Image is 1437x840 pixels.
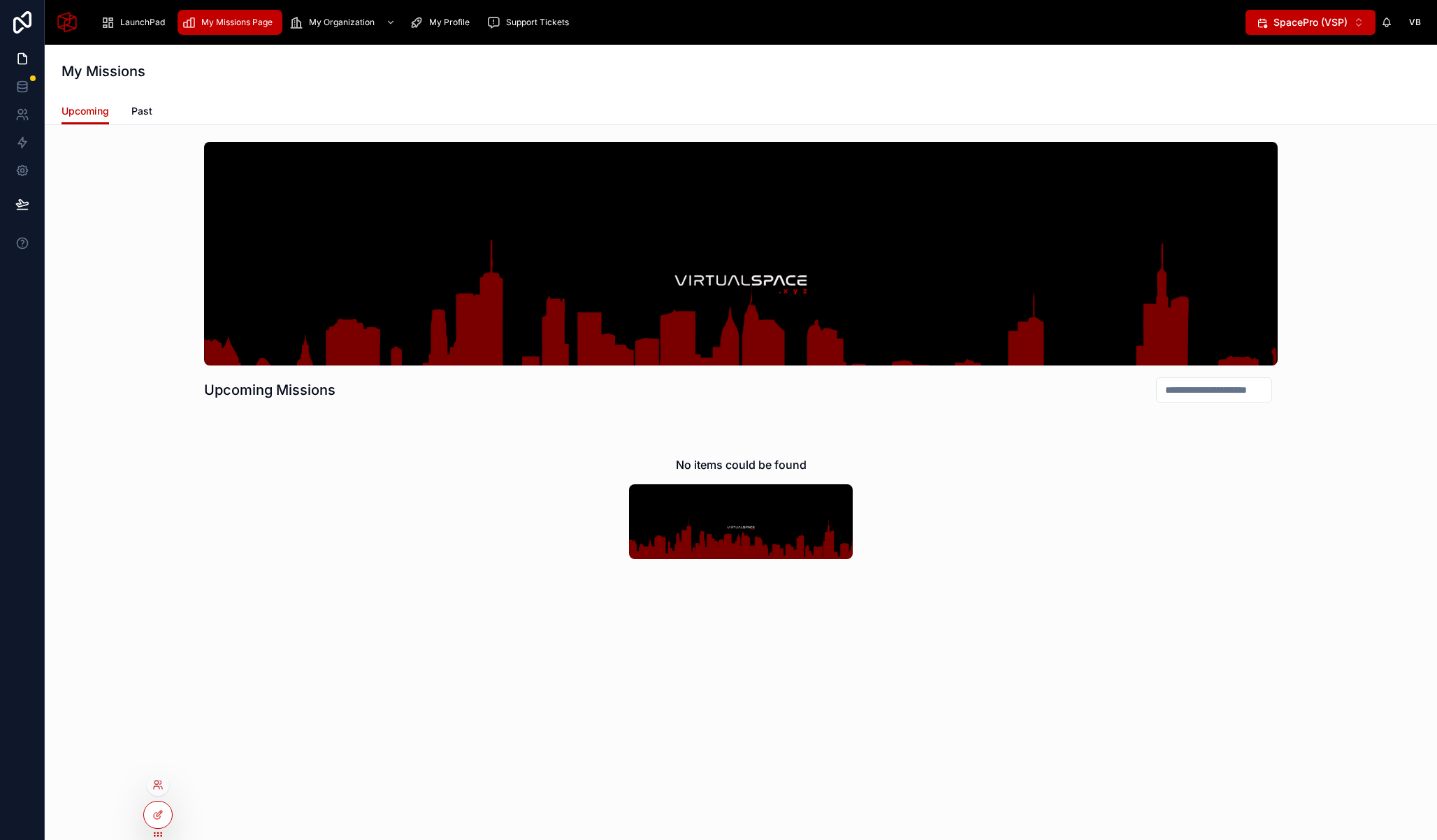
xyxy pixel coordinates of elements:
[429,17,470,28] span: My Profile
[285,10,403,35] a: My Organization
[629,484,853,559] img: No items could be found
[56,11,78,34] img: App logo
[309,17,375,28] span: My Organization
[131,104,152,118] span: Past
[201,17,273,28] span: My Missions Page
[89,7,1245,38] div: scrollable content
[120,17,165,28] span: LaunchPad
[178,10,282,35] a: My Missions Page
[405,10,479,35] a: My Profile
[1409,17,1421,28] span: VB
[62,61,145,81] h1: My Missions
[1245,10,1375,35] button: Select Button
[676,456,807,473] h2: No items could be found
[131,99,152,126] a: Past
[62,99,109,125] a: Upcoming
[1273,15,1348,29] span: SpacePro (VSP)
[62,104,109,118] span: Upcoming
[482,10,579,35] a: Support Tickets
[204,380,335,400] h1: Upcoming Missions
[506,17,569,28] span: Support Tickets
[96,10,175,35] a: LaunchPad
